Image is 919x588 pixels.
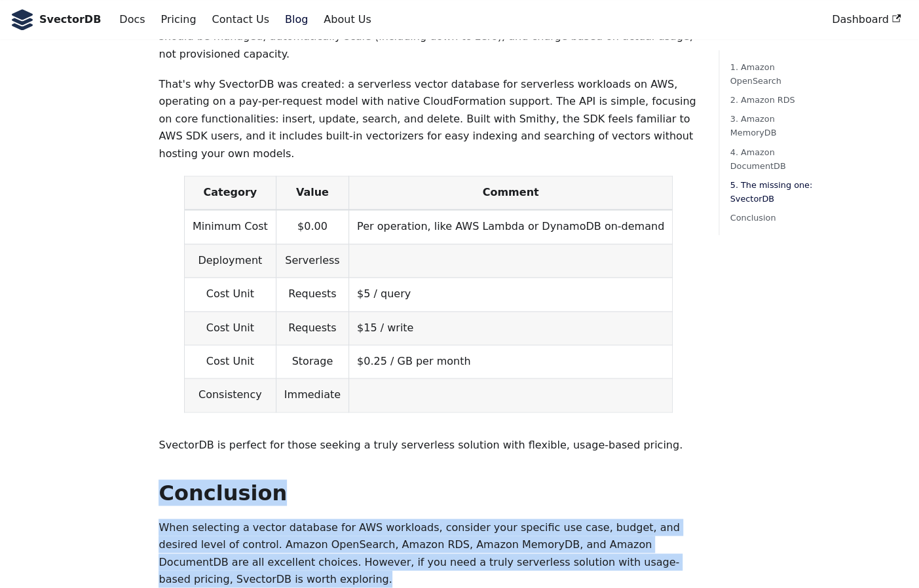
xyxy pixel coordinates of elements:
[276,210,348,244] td: $0.00
[184,378,276,412] td: Consistency
[730,211,817,225] a: Conclusion
[159,479,698,505] h2: Conclusion
[184,278,276,311] td: Cost Unit
[730,178,817,206] a: 5. The missing one: SvectorDB
[277,9,316,31] a: Blog
[730,145,817,173] a: 4. Amazon DocumentDB
[204,9,276,31] a: Contact Us
[730,93,817,107] a: 2. Amazon RDS
[159,436,698,453] p: SvectorDB is perfect for those seeking a truly serverless solution with flexible, usage-based pri...
[184,175,276,210] th: Category
[276,244,348,277] td: Serverless
[39,11,101,28] b: SvectorDB
[348,344,672,378] td: $0.25 / GB per month
[276,378,348,412] td: Immediate
[184,311,276,344] td: Cost Unit
[348,278,672,311] td: $5 / query
[348,175,672,210] th: Comment
[159,76,698,162] p: That's why SvectorDB was created: a serverless vector database for serverless workloads on AWS, o...
[10,9,34,30] img: SvectorDB Logo
[348,210,672,244] td: Per operation, like AWS Lambda or DynamoDB on-demand
[184,344,276,378] td: Cost Unit
[730,112,817,139] a: 3. Amazon MemoryDB
[276,311,348,344] td: Requests
[730,60,817,88] a: 1. Amazon OpenSearch
[316,9,379,31] a: About Us
[10,9,101,30] a: SvectorDB LogoSvectorDB
[824,9,909,31] a: Dashboard
[184,210,276,244] td: Minimum Cost
[348,311,672,344] td: $15 / write
[184,244,276,277] td: Deployment
[111,9,153,31] a: Docs
[276,278,348,311] td: Requests
[159,519,698,588] p: When selecting a vector database for AWS workloads, consider your specific use case, budget, and ...
[276,344,348,378] td: Storage
[153,9,204,31] a: Pricing
[276,175,348,210] th: Value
